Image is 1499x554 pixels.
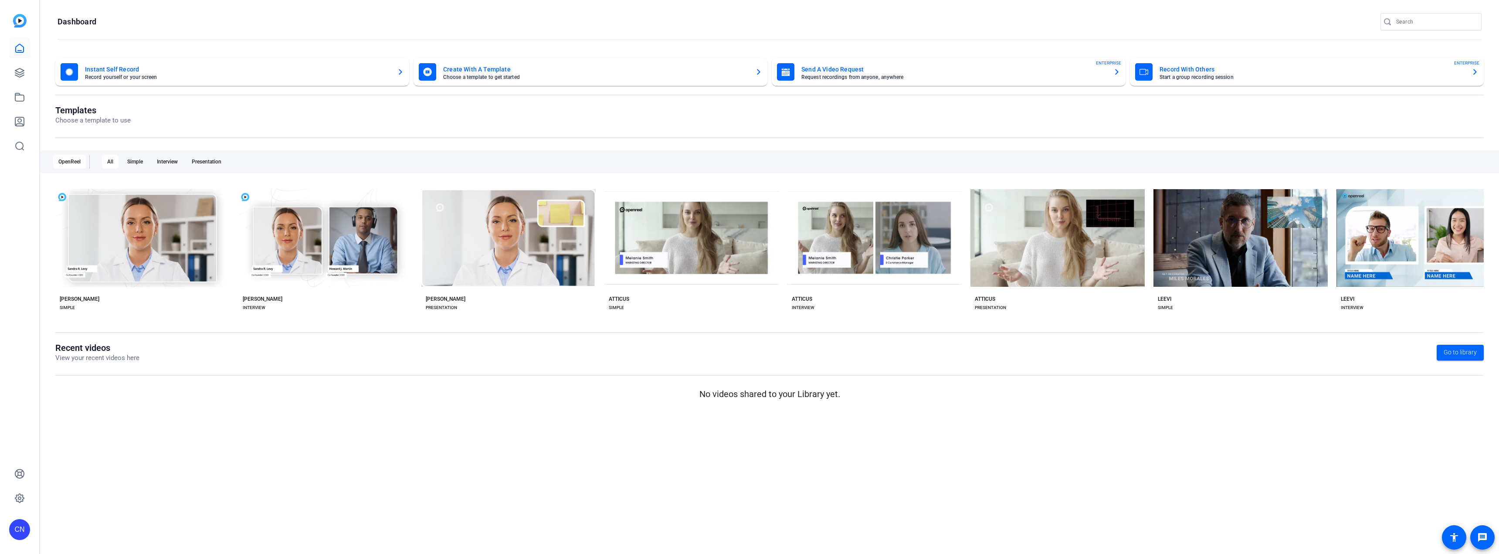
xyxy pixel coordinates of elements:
mat-card-subtitle: Record yourself or your screen [85,75,390,80]
img: blue-gradient.svg [13,14,27,27]
div: INTERVIEW [243,304,265,311]
button: Send A Video RequestRequest recordings from anyone, anywhereENTERPRISE [772,58,1126,86]
div: [PERSON_NAME] [243,296,282,302]
div: LEEVI [1158,296,1171,302]
input: Search [1396,17,1475,27]
div: ATTICUS [792,296,812,302]
h1: Recent videos [55,343,139,353]
mat-icon: message [1477,532,1488,543]
button: Instant Self RecordRecord yourself or your screen [55,58,409,86]
div: PRESENTATION [426,304,457,311]
div: All [102,155,119,169]
div: SIMPLE [1158,304,1173,311]
mat-card-title: Send A Video Request [801,64,1106,75]
div: Simple [122,155,148,169]
div: LEEVI [1341,296,1354,302]
span: ENTERPRISE [1454,60,1479,66]
p: Choose a template to use [55,116,131,126]
div: Presentation [187,155,227,169]
h1: Templates [55,105,131,116]
div: INTERVIEW [792,304,814,311]
div: [PERSON_NAME] [426,296,465,302]
mat-card-subtitle: Request recordings from anyone, anywhere [801,75,1106,80]
div: CN [9,519,30,540]
mat-card-title: Create With A Template [443,64,748,75]
mat-card-title: Instant Self Record [85,64,390,75]
div: ATTICUS [975,296,995,302]
mat-card-subtitle: Start a group recording session [1160,75,1465,80]
mat-card-title: Record With Others [1160,64,1465,75]
h1: Dashboard [58,17,96,27]
div: Interview [152,155,183,169]
mat-icon: accessibility [1449,532,1459,543]
span: Go to library [1444,348,1477,357]
div: SIMPLE [609,304,624,311]
div: [PERSON_NAME] [60,296,99,302]
p: View your recent videos here [55,353,139,363]
div: PRESENTATION [975,304,1006,311]
span: ENTERPRISE [1096,60,1121,66]
button: Create With A TemplateChoose a template to get started [414,58,767,86]
div: OpenReel [53,155,86,169]
p: No videos shared to your Library yet. [55,387,1484,401]
mat-card-subtitle: Choose a template to get started [443,75,748,80]
div: SIMPLE [60,304,75,311]
div: INTERVIEW [1341,304,1363,311]
div: ATTICUS [609,296,629,302]
a: Go to library [1437,345,1484,360]
button: Record With OthersStart a group recording sessionENTERPRISE [1130,58,1484,86]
